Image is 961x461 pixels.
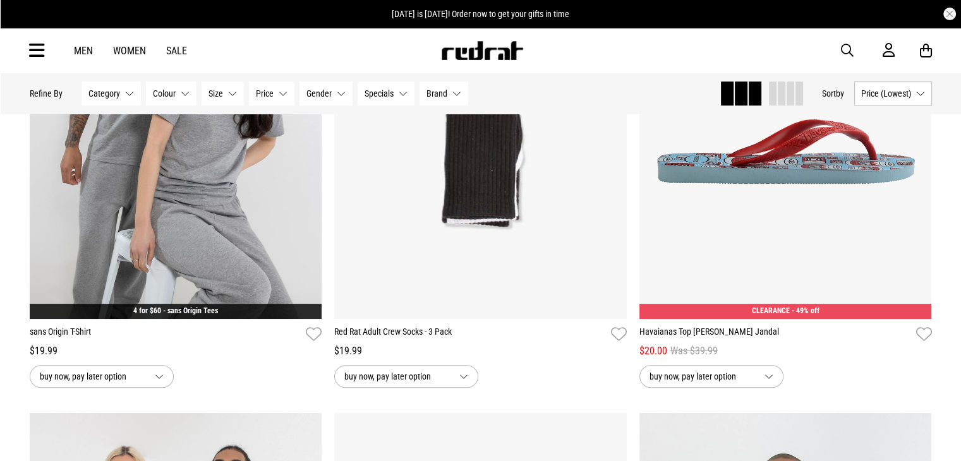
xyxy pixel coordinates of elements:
[82,81,141,105] button: Category
[836,88,844,99] span: by
[40,369,145,384] span: buy now, pay later option
[88,88,120,99] span: Category
[639,325,911,344] a: Havaianas Top [PERSON_NAME] Jandal
[639,344,667,359] span: $20.00
[358,81,414,105] button: Specials
[854,81,932,105] button: Price (Lowest)
[365,88,394,99] span: Specials
[426,88,447,99] span: Brand
[420,81,468,105] button: Brand
[650,369,754,384] span: buy now, pay later option
[30,365,174,388] button: buy now, pay later option
[440,41,524,60] img: Redrat logo
[752,306,790,315] span: CLEARANCE
[166,45,187,57] a: Sale
[10,5,48,43] button: Open LiveChat chat widget
[202,81,244,105] button: Size
[334,325,606,344] a: Red Rat Adult Crew Socks - 3 Pack
[30,88,63,99] p: Refine By
[822,86,844,101] button: Sortby
[392,9,569,19] span: [DATE] is [DATE]! Order now to get your gifts in time
[153,88,176,99] span: Colour
[30,325,301,344] a: sans Origin T-Shirt
[209,88,223,99] span: Size
[792,306,819,315] span: - 49% off
[670,344,718,359] span: Was $39.99
[74,45,93,57] a: Men
[639,365,783,388] button: buy now, pay later option
[30,344,322,359] div: $19.99
[334,344,627,359] div: $19.99
[249,81,294,105] button: Price
[113,45,146,57] a: Women
[133,306,218,315] a: 4 for $60 - sans Origin Tees
[344,369,449,384] span: buy now, pay later option
[146,81,196,105] button: Colour
[256,88,274,99] span: Price
[306,88,332,99] span: Gender
[334,365,478,388] button: buy now, pay later option
[861,88,911,99] span: Price (Lowest)
[299,81,353,105] button: Gender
